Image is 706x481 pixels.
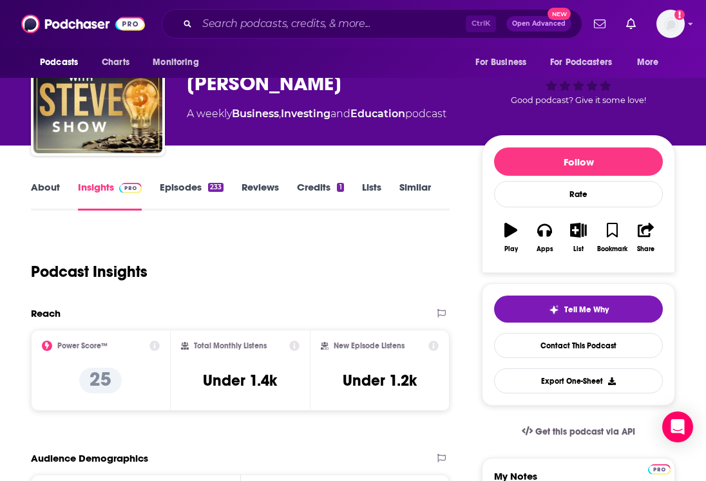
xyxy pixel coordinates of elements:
[119,183,142,193] img: Podchaser Pro
[589,13,611,35] a: Show notifications dropdown
[466,50,542,75] button: open menu
[648,462,671,475] a: Pro website
[494,181,663,207] div: Rate
[535,426,635,437] span: Get this podcast via API
[144,50,215,75] button: open menu
[648,464,671,475] img: Podchaser Pro
[548,8,571,20] span: New
[40,53,78,71] span: Podcasts
[656,10,685,38] span: Logged in as HavasFormulab2b
[78,181,142,211] a: InsightsPodchaser Pro
[494,214,528,261] button: Play
[662,411,693,442] div: Open Intercom Messenger
[21,12,145,36] img: Podchaser - Follow, Share and Rate Podcasts
[629,214,663,261] button: Share
[362,181,381,211] a: Lists
[494,368,663,393] button: Export One-Sheet
[628,50,675,75] button: open menu
[153,53,198,71] span: Monitoring
[279,108,281,120] span: ,
[160,181,224,211] a: Episodes233
[564,305,609,315] span: Tell Me Why
[197,14,466,34] input: Search podcasts, credits, & more...
[31,307,61,319] h2: Reach
[597,245,627,253] div: Bookmark
[656,10,685,38] img: User Profile
[187,106,446,122] div: A weekly podcast
[506,16,571,32] button: Open AdvancedNew
[399,181,431,211] a: Similar
[102,53,129,71] span: Charts
[31,452,148,464] h2: Audience Demographics
[334,341,405,350] h2: New Episode Listens
[511,416,645,448] a: Get this podcast via API
[343,371,417,390] h3: Under 1.2k
[475,53,526,71] span: For Business
[621,13,641,35] a: Show notifications dropdown
[562,214,595,261] button: List
[637,245,654,253] div: Share
[162,9,582,39] div: Search podcasts, credits, & more...
[208,183,224,192] div: 233
[511,95,646,105] span: Good podcast? Give it some love!
[330,108,350,120] span: and
[232,108,279,120] a: Business
[549,305,559,315] img: tell me why sparkle
[674,10,685,20] svg: Add a profile image
[528,214,561,261] button: Apps
[281,108,330,120] a: Investing
[33,24,162,153] img: Saving With Steve
[550,53,612,71] span: For Podcasters
[93,50,137,75] a: Charts
[494,147,663,176] button: Follow
[31,50,95,75] button: open menu
[494,333,663,358] a: Contact This Podcast
[512,21,566,27] span: Open Advanced
[637,53,659,71] span: More
[542,50,631,75] button: open menu
[203,371,277,390] h3: Under 1.4k
[57,341,108,350] h2: Power Score™
[573,245,584,253] div: List
[337,183,343,192] div: 1
[656,10,685,38] button: Show profile menu
[242,181,279,211] a: Reviews
[194,341,267,350] h2: Total Monthly Listens
[31,262,148,281] h1: Podcast Insights
[31,181,60,211] a: About
[466,15,496,32] span: Ctrl K
[504,245,518,253] div: Play
[494,296,663,323] button: tell me why sparkleTell Me Why
[79,368,122,393] p: 25
[350,108,405,120] a: Education
[537,245,553,253] div: Apps
[297,181,343,211] a: Credits1
[595,214,629,261] button: Bookmark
